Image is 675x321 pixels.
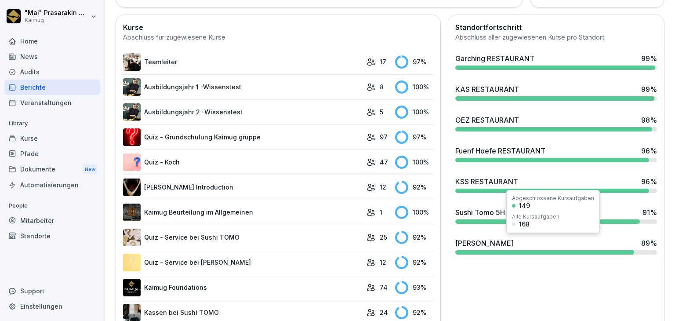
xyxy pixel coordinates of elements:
[380,157,388,167] p: 47
[4,49,100,64] a: News
[452,204,660,227] a: Sushi Tomo 5H RESTAURANT91%
[380,308,388,317] p: 24
[4,161,100,178] a: DokumenteNew
[395,131,433,144] div: 97 %
[123,204,362,221] a: Kaimug Beurteilung im Allgemeinen
[123,153,141,171] img: t7brl8l3g3sjoed8o8dm9hn8.png
[395,231,433,244] div: 92 %
[395,281,433,294] div: 93 %
[4,161,100,178] div: Dokumente
[380,132,388,142] p: 97
[123,229,141,246] img: pak566alvbcplycpy5gzgq7j.png
[380,283,388,292] p: 74
[395,106,433,119] div: 100 %
[395,80,433,94] div: 100 %
[455,207,554,218] div: Sushi Tomo 5H RESTAURANT
[395,156,433,169] div: 100 %
[455,33,657,43] div: Abschluss aller zugewiesenen Kurse pro Standort
[123,78,362,96] a: Ausbildungsjahr 1 -Wissenstest
[123,254,141,271] img: emg2a556ow6sapjezcrppgxh.png
[395,206,433,219] div: 100 %
[123,53,141,71] img: pytyph5pk76tu4q1kwztnixg.png
[395,306,433,319] div: 92 %
[380,233,387,242] p: 25
[641,115,657,125] div: 98 %
[642,207,657,218] div: 91 %
[123,229,362,246] a: Quiz - Service bei Sushi TOMO
[123,254,362,271] a: Quiz - Service bei [PERSON_NAME]
[123,22,433,33] h2: Kurse
[641,53,657,64] div: 99 %
[25,17,89,23] p: Kaimug
[455,176,518,187] div: KSS RESTAURANT
[4,213,100,228] a: Mitarbeiter
[4,283,100,299] div: Support
[4,177,100,193] a: Automatisierungen
[123,204,141,221] img: vu7fopty42ny43mjush7cma0.png
[452,80,660,104] a: KAS RESTAURANT99%
[123,33,433,43] div: Abschluss für zugewiesene Kurse
[455,22,657,33] h2: Standortfortschritt
[455,146,545,156] div: Fuenf Hoefe RESTAURANT
[452,173,660,197] a: KSS RESTAURANT96%
[455,53,534,64] div: Garching RESTAURANT
[380,57,386,66] p: 17
[452,234,660,258] a: [PERSON_NAME]89%
[455,238,514,248] div: [PERSON_NAME]
[512,196,594,201] div: Abgeschlossene Kursaufgaben
[519,203,530,209] div: 149
[4,64,100,80] a: Audits
[452,111,660,135] a: OEZ RESTAURANT98%
[123,78,141,96] img: m7c771e1b5zzexp1p9raqxk8.png
[4,33,100,49] a: Home
[123,179,362,196] a: [PERSON_NAME] Introduction
[4,146,100,161] a: Pfade
[380,258,386,267] p: 12
[641,176,657,187] div: 96 %
[380,208,382,217] p: 1
[83,164,98,175] div: New
[380,182,386,192] p: 12
[123,279,362,296] a: Kaimug Foundations
[4,228,100,244] a: Standorte
[452,50,660,73] a: Garching RESTAURANT99%
[4,199,100,213] p: People
[519,221,530,227] div: 168
[123,153,362,171] a: Quiz - Koch
[123,103,141,121] img: kdhala7dy4uwpjq3l09r8r31.png
[123,179,141,196] img: ejcw8pgrsnj3kwnpxq2wy9us.png
[123,53,362,71] a: Teamleiter
[123,279,141,296] img: p7t4hv9nngsgdpqtll45nlcz.png
[4,95,100,110] a: Veranstaltungen
[641,238,657,248] div: 89 %
[123,103,362,121] a: Ausbildungsjahr 2 -Wissenstest
[4,131,100,146] a: Kurse
[25,9,89,17] p: "Mai" Prasarakin Natechnanok
[452,142,660,166] a: Fuenf Hoefe RESTAURANT96%
[4,299,100,314] a: Einstellungen
[641,146,657,156] div: 96 %
[395,256,433,269] div: 92 %
[4,80,100,95] a: Berichte
[4,117,100,131] p: Library
[380,107,383,117] p: 5
[380,82,384,91] p: 8
[641,84,657,95] div: 99 %
[512,214,559,219] div: Alle Kursaufgaben
[455,115,519,125] div: OEZ RESTAURANT
[123,128,141,146] img: ima4gw5kbha2jc8jl1pti4b9.png
[395,181,433,194] div: 92 %
[455,84,519,95] div: KAS RESTAURANT
[395,55,433,69] div: 97 %
[123,128,362,146] a: Quiz - Grundschulung Kaimug gruppe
